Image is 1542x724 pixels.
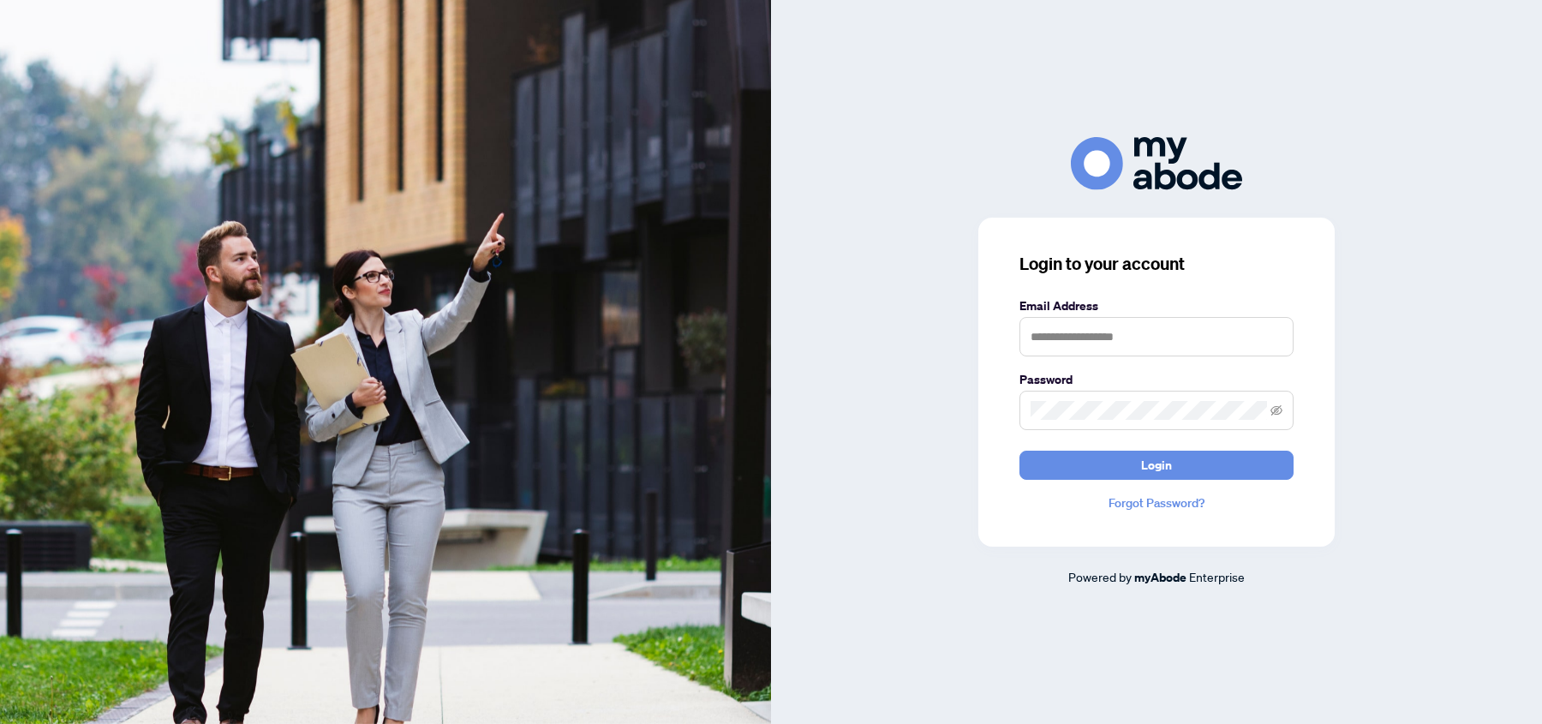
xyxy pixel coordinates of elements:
[1068,569,1132,584] span: Powered by
[1019,252,1294,276] h3: Login to your account
[1019,370,1294,389] label: Password
[1019,296,1294,315] label: Email Address
[1019,494,1294,512] a: Forgot Password?
[1141,452,1172,479] span: Login
[1134,568,1186,587] a: myAbode
[1270,404,1282,416] span: eye-invisible
[1071,137,1242,189] img: ma-logo
[1019,451,1294,480] button: Login
[1189,569,1245,584] span: Enterprise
